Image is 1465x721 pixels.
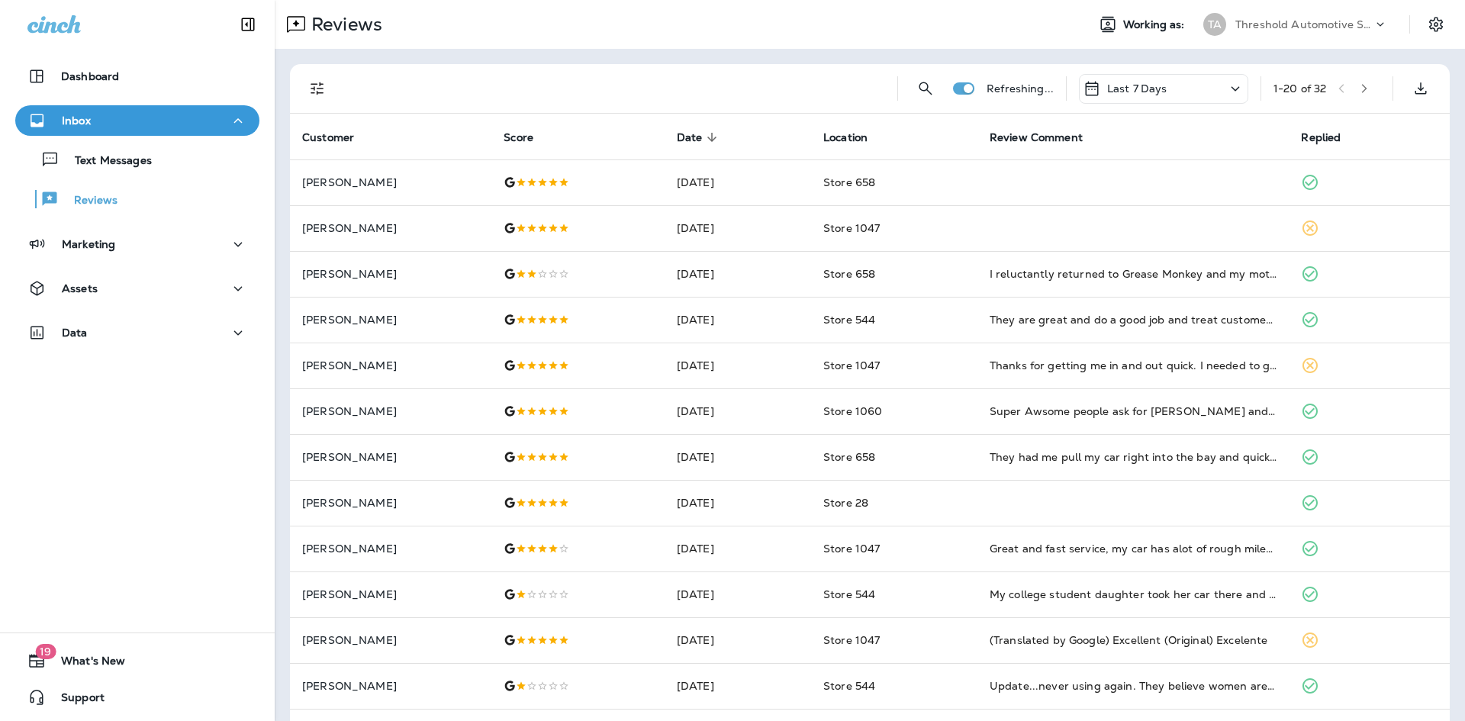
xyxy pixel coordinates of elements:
p: Assets [62,282,98,295]
button: Search Reviews [910,73,941,104]
span: Working as: [1123,18,1188,31]
td: [DATE] [665,251,811,297]
p: Data [62,327,88,339]
button: 19What's New [15,645,259,676]
div: Super Awsome people ask for Joseph and Nick they are so amazing and treated us like kings totally... [990,404,1277,419]
span: Support [46,691,105,710]
button: Assets [15,273,259,304]
p: [PERSON_NAME] [302,451,479,463]
div: (Translated by Google) Excellent (Original) Excelente [990,632,1277,648]
p: [PERSON_NAME] [302,176,479,188]
span: Replied [1301,130,1360,144]
span: Store 1047 [823,633,880,647]
span: Store 544 [823,587,875,601]
span: Review Comment [990,131,1083,144]
td: [DATE] [665,434,811,480]
p: [PERSON_NAME] [302,405,479,417]
button: Filters [302,73,333,104]
button: Collapse Sidebar [227,9,269,40]
p: Last 7 Days [1107,82,1167,95]
p: [PERSON_NAME] [302,222,479,234]
p: [PERSON_NAME] [302,314,479,326]
td: [DATE] [665,663,811,709]
span: Location [823,130,887,144]
td: [DATE] [665,388,811,434]
div: 1 - 20 of 32 [1273,82,1326,95]
div: They had me pull my car right into the bay and quickly and kindly diagnosed the problem and fixed... [990,449,1277,465]
p: [PERSON_NAME] [302,680,479,692]
p: Threshold Automotive Service dba Grease Monkey [1235,18,1373,31]
span: Store 658 [823,267,875,281]
button: Marketing [15,229,259,259]
button: Data [15,317,259,348]
span: Store 658 [823,450,875,464]
div: My college student daughter took her car there and placed a specific item into the glove box righ... [990,587,1277,602]
span: Store 544 [823,679,875,693]
div: TA [1203,13,1226,36]
span: Store 1060 [823,404,882,418]
span: Location [823,131,868,144]
button: Inbox [15,105,259,136]
div: Thanks for getting me in and out quick. I needed to get on the road and they got me in and out in... [990,358,1277,373]
button: Text Messages [15,143,259,175]
p: [PERSON_NAME] [302,268,479,280]
td: [DATE] [665,571,811,617]
span: Store 658 [823,175,875,189]
p: [PERSON_NAME] [302,588,479,600]
span: Score [504,131,533,144]
p: [PERSON_NAME] [302,497,479,509]
div: They are great and do a good job and treat customers well! [990,312,1277,327]
div: Update...never using again. They believe women are stupid and don't understand. Amy and Dillon we... [990,678,1277,694]
span: Review Comment [990,130,1103,144]
button: Support [15,682,259,713]
td: [DATE] [665,343,811,388]
span: 19 [35,644,56,659]
p: Reviews [59,194,118,208]
div: Great and fast service, my car has alot of rough miles on it and they still made there service a ... [990,541,1277,556]
span: Date [677,131,703,144]
p: Dashboard [61,70,119,82]
p: Text Messages [60,154,152,169]
td: [DATE] [665,480,811,526]
td: [DATE] [665,617,811,663]
span: Store 1047 [823,221,880,235]
p: [PERSON_NAME] [302,359,479,372]
span: Store 544 [823,313,875,327]
div: I reluctantly returned to Grease Monkey and my motivation was to benefit from an offer to get $50... [990,266,1277,282]
td: [DATE] [665,297,811,343]
p: Reviews [305,13,382,36]
td: [DATE] [665,205,811,251]
span: Store 1047 [823,359,880,372]
button: Dashboard [15,61,259,92]
button: Settings [1422,11,1450,38]
button: Export as CSV [1405,73,1436,104]
span: What's New [46,655,125,673]
p: [PERSON_NAME] [302,634,479,646]
span: Date [677,130,723,144]
td: [DATE] [665,159,811,205]
p: [PERSON_NAME] [302,542,479,555]
span: Score [504,130,553,144]
p: Inbox [62,114,91,127]
td: [DATE] [665,526,811,571]
p: Refreshing... [987,82,1054,95]
button: Reviews [15,183,259,215]
span: Store 28 [823,496,868,510]
span: Store 1047 [823,542,880,555]
span: Replied [1301,131,1341,144]
span: Customer [302,131,354,144]
span: Customer [302,130,374,144]
p: Marketing [62,238,115,250]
